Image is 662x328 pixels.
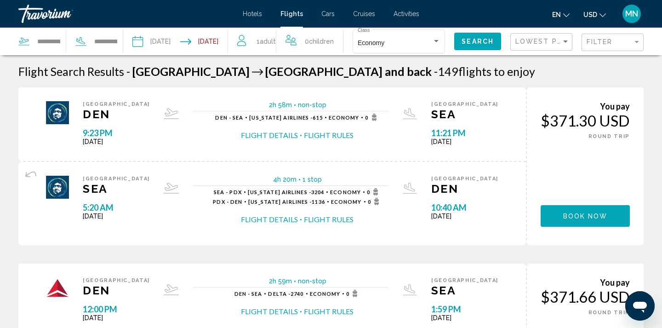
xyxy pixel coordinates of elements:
[583,8,606,21] button: Change currency
[625,9,638,18] span: MN
[298,277,326,285] span: non-stop
[368,198,382,205] span: 0
[83,304,150,314] span: 12:00 PM
[431,101,498,107] span: [GEOGRAPHIC_DATA]
[431,283,498,297] span: SEA
[620,4,644,23] button: User Menu
[273,176,297,183] span: 4h 20m
[330,189,361,195] span: Economy
[257,35,276,48] span: 1
[365,114,379,121] span: 0
[83,101,150,107] span: [GEOGRAPHIC_DATA]
[83,314,150,322] span: [DATE]
[83,213,150,220] span: [DATE]
[83,176,150,182] span: [GEOGRAPHIC_DATA]
[431,176,498,182] span: [GEOGRAPHIC_DATA]
[83,138,150,145] span: [DATE]
[304,214,354,224] button: Flight Rules
[228,28,343,55] button: Travelers: 1 adult, 0 children
[180,28,218,55] button: Return date: Aug 31, 2025
[309,38,334,45] span: Children
[268,291,303,297] span: 2740
[625,291,655,321] iframe: Button to launch messaging window
[302,176,322,183] span: 1 stop
[248,199,312,205] span: [US_STATE] Airlines -
[431,107,498,121] span: SEA
[458,64,535,78] span: flights to enjoy
[431,128,498,138] span: 11:21 PM
[587,38,613,46] span: Filter
[431,182,498,196] span: DEN
[83,107,150,121] span: DEN
[394,10,419,17] a: Activities
[310,291,341,297] span: Economy
[260,38,276,45] span: Adult
[462,38,494,46] span: Search
[385,64,432,78] span: and back
[431,202,498,213] span: 10:40 AM
[305,35,334,48] span: 0
[241,306,298,316] button: Flight Details
[454,33,501,50] button: Search
[213,199,242,205] span: PDX - DEN
[83,202,150,213] span: 5:20 AM
[248,199,325,205] span: 1136
[83,277,150,283] span: [GEOGRAPHIC_DATA]
[269,101,292,109] span: 2h 58m
[588,310,630,316] span: ROUND TRIP
[234,291,263,297] span: DEN - SEA
[321,10,335,17] a: Cars
[18,64,124,78] h1: Flight Search Results
[132,64,250,78] span: [GEOGRAPHIC_DATA]
[248,189,325,195] span: 3204
[582,33,644,52] button: Filter
[563,213,608,220] span: Book now
[249,115,313,121] span: [US_STATE] Airlines -
[241,130,298,140] button: Flight Details
[541,101,630,111] div: You pay
[431,304,498,314] span: 1:59 PM
[248,189,311,195] span: [US_STATE] Airlines -
[268,291,291,297] span: Delta -
[132,28,171,55] button: Depart date: Aug 28, 2025
[269,277,292,285] span: 2h 59m
[346,290,360,297] span: 0
[431,277,498,283] span: [GEOGRAPHIC_DATA]
[353,10,375,17] a: Cruises
[367,188,381,196] span: 0
[541,277,630,288] div: You pay
[358,39,384,46] span: Economy
[515,38,570,46] mat-select: Sort by
[431,138,498,145] span: [DATE]
[83,182,150,196] span: SEA
[241,214,298,224] button: Flight Details
[431,314,498,322] span: [DATE]
[431,213,498,220] span: [DATE]
[583,11,597,18] span: USD
[304,130,354,140] button: Flight Rules
[243,10,262,17] a: Hotels
[265,64,382,78] span: [GEOGRAPHIC_DATA]
[434,64,438,78] span: -
[434,64,458,78] span: 149
[83,128,150,138] span: 9:23 PM
[83,283,150,297] span: DEN
[215,115,243,121] span: DEN - SEA
[18,5,234,23] a: Travorium
[249,115,322,121] span: 615
[280,10,303,17] a: Flights
[541,111,630,130] div: $371.30 USD
[214,189,242,195] span: SEA - PDX
[541,210,630,220] a: Book now
[329,115,360,121] span: Economy
[552,11,561,18] span: en
[298,101,326,109] span: non-stop
[588,133,630,139] span: ROUND TRIP
[515,38,575,45] span: Lowest Price
[331,199,362,205] span: Economy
